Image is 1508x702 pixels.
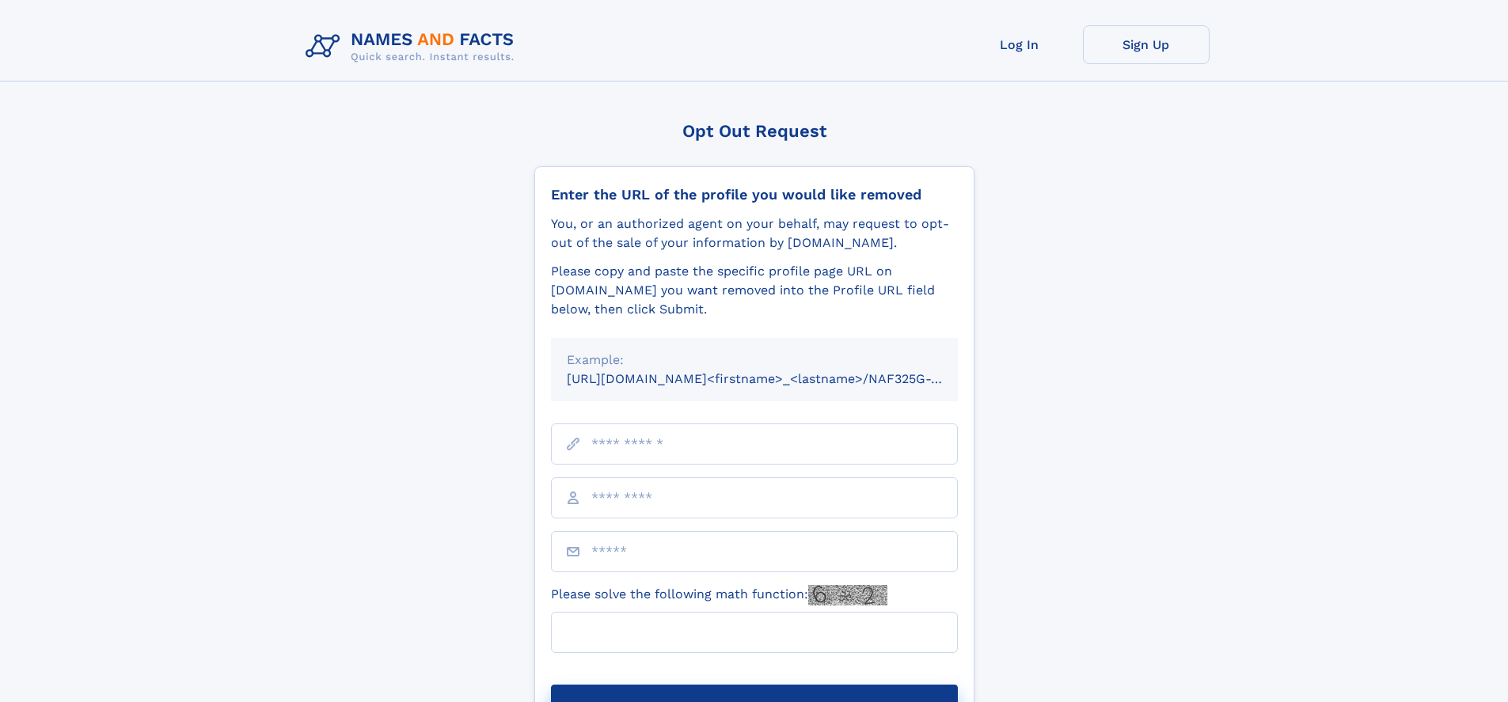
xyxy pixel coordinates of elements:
[567,371,988,386] small: [URL][DOMAIN_NAME]<firstname>_<lastname>/NAF325G-xxxxxxxx
[299,25,527,68] img: Logo Names and Facts
[551,214,958,252] div: You, or an authorized agent on your behalf, may request to opt-out of the sale of your informatio...
[956,25,1083,64] a: Log In
[551,186,958,203] div: Enter the URL of the profile you would like removed
[551,262,958,319] div: Please copy and paste the specific profile page URL on [DOMAIN_NAME] you want removed into the Pr...
[551,585,887,605] label: Please solve the following math function:
[534,121,974,141] div: Opt Out Request
[567,351,942,370] div: Example:
[1083,25,1210,64] a: Sign Up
